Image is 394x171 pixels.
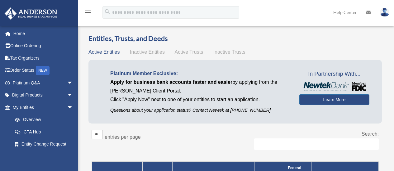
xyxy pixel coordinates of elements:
[9,114,76,126] a: Overview
[84,9,92,16] i: menu
[4,64,83,77] a: Order StatusNEW
[110,106,290,114] p: Questions about your application status? Contact Newtek at [PHONE_NUMBER]
[380,8,389,17] img: User Pic
[84,11,92,16] a: menu
[4,40,83,52] a: Online Ordering
[88,49,120,55] span: Active Entities
[104,8,111,15] i: search
[4,77,83,89] a: Platinum Q&Aarrow_drop_down
[130,49,165,55] span: Inactive Entities
[36,66,50,75] div: NEW
[110,69,290,78] p: Platinum Member Exclusive:
[213,49,245,55] span: Inactive Trusts
[110,95,290,104] p: Click "Apply Now" next to one of your entities to start an application.
[105,134,141,140] label: entries per page
[110,78,290,95] p: by applying from the [PERSON_NAME] Client Portal.
[299,94,369,105] a: Learn More
[4,27,83,40] a: Home
[67,77,79,89] span: arrow_drop_down
[9,126,79,138] a: CTA Hub
[9,138,79,151] a: Entity Change Request
[4,101,79,114] a: My Entitiesarrow_drop_down
[67,89,79,102] span: arrow_drop_down
[3,7,59,20] img: Anderson Advisors Platinum Portal
[4,89,83,101] a: Digital Productsarrow_drop_down
[67,101,79,114] span: arrow_drop_down
[175,49,203,55] span: Active Trusts
[362,131,379,137] label: Search:
[299,69,369,79] span: In Partnership With...
[88,34,382,43] h3: Entities, Trusts, and Deeds
[302,82,366,91] img: NewtekBankLogoSM.png
[110,79,232,85] span: Apply for business bank accounts faster and easier
[4,52,83,64] a: Tax Organizers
